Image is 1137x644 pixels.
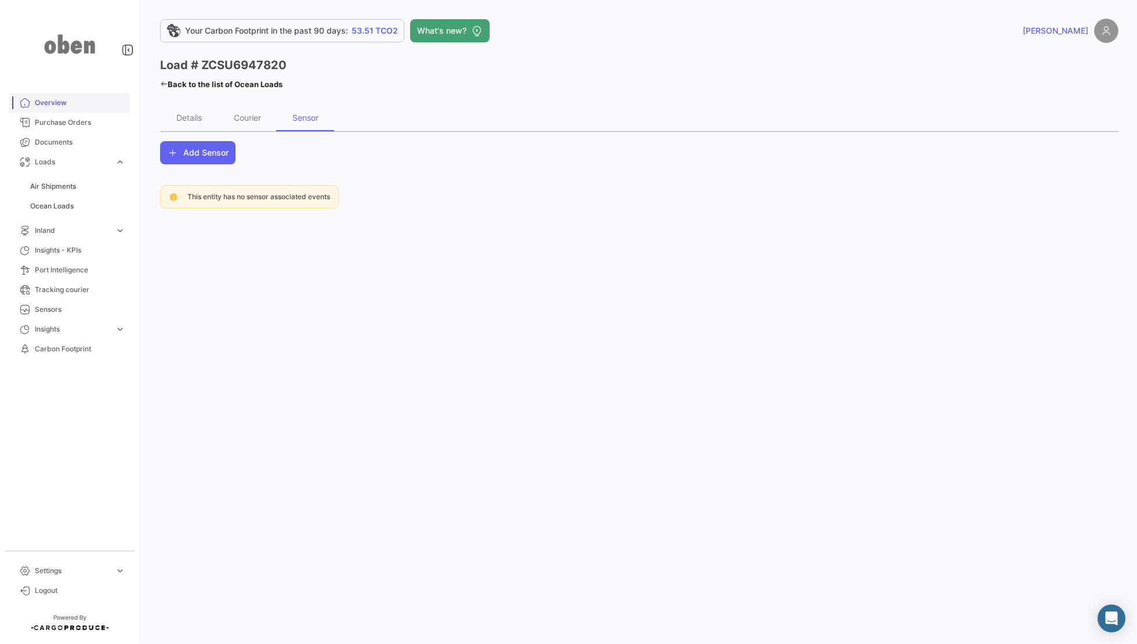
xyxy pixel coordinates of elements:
img: oben-logo.png [41,14,99,74]
a: Documents [9,132,130,152]
div: Abrir Intercom Messenger [1098,605,1125,632]
span: [PERSON_NAME] [1023,25,1088,37]
span: Overview [35,98,125,108]
a: Back to the list of Ocean Loads [160,76,283,92]
a: Carbon Footprint [9,339,130,359]
span: What's new? [417,25,466,37]
a: Sensors [9,300,130,319]
img: placeholder-user.png [1094,19,1118,43]
span: Tracking courier [35,285,125,295]
a: Overview [9,93,130,113]
a: Tracking courier [9,280,130,300]
span: Purchase Orders [35,117,125,128]
a: Purchase Orders [9,113,130,132]
div: Courier [234,113,261,123]
span: Inland [35,225,110,236]
span: Air Shipments [30,181,76,192]
span: expand_more [115,225,125,236]
span: Settings [35,566,110,576]
span: expand_more [115,324,125,334]
span: Logout [35,585,125,596]
a: Port Intelligence [9,260,130,280]
button: What's new? [410,19,490,42]
a: Air Shipments [26,178,130,195]
span: Loads [35,157,110,167]
a: Insights - KPIs [9,240,130,260]
a: Your Carbon Footprint in the past 90 days:53.51 TCO2 [160,19,404,42]
a: Ocean Loads [26,197,130,215]
span: Add Sensor [183,147,229,159]
span: Documents [35,137,125,147]
span: expand_more [115,566,125,576]
div: Details [176,113,202,123]
span: Ocean Loads [30,201,74,211]
span: expand_more [115,157,125,167]
button: Add Sensor [160,141,236,164]
div: Sensor [292,113,318,123]
span: This entity has no sensor associated events [187,192,330,201]
span: Carbon Footprint [35,344,125,354]
span: Your Carbon Footprint in the past 90 days: [185,25,348,37]
span: Port Intelligence [35,265,125,275]
span: Insights - KPIs [35,245,125,256]
h3: Load # ZCSU6947820 [160,57,287,73]
span: 53.51 TCO2 [352,25,398,37]
span: Insights [35,324,110,334]
span: Sensors [35,304,125,315]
